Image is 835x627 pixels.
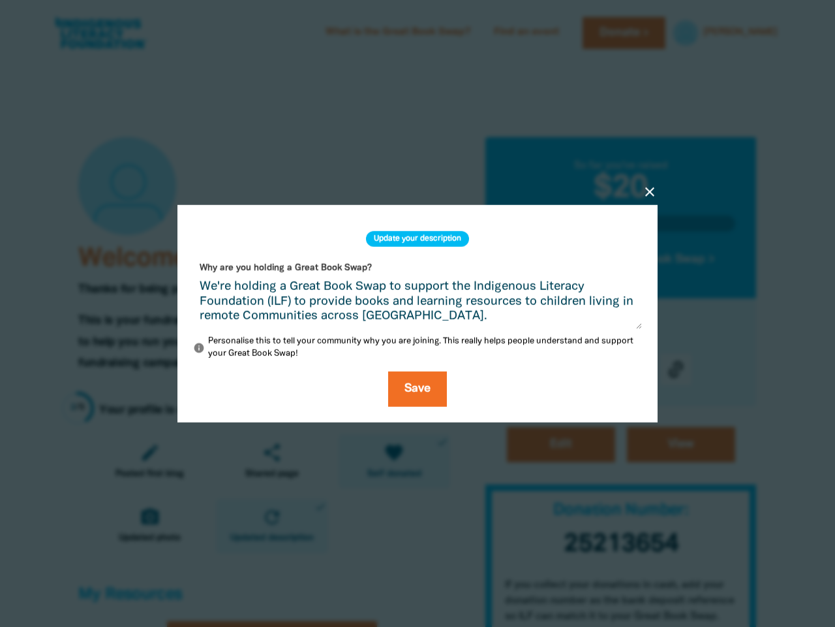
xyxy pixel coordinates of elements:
textarea: We're holding a Great Book Swap to support the Indigenous Literacy Foundation (ILF) to provide bo... [193,280,642,329]
button: close [642,184,658,200]
button: Save [388,371,447,406]
p: Personalise this to tell your community why you are joining. This really helps people understand ... [193,335,642,361]
h2: Update your description [366,231,469,247]
i: info [193,342,205,354]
